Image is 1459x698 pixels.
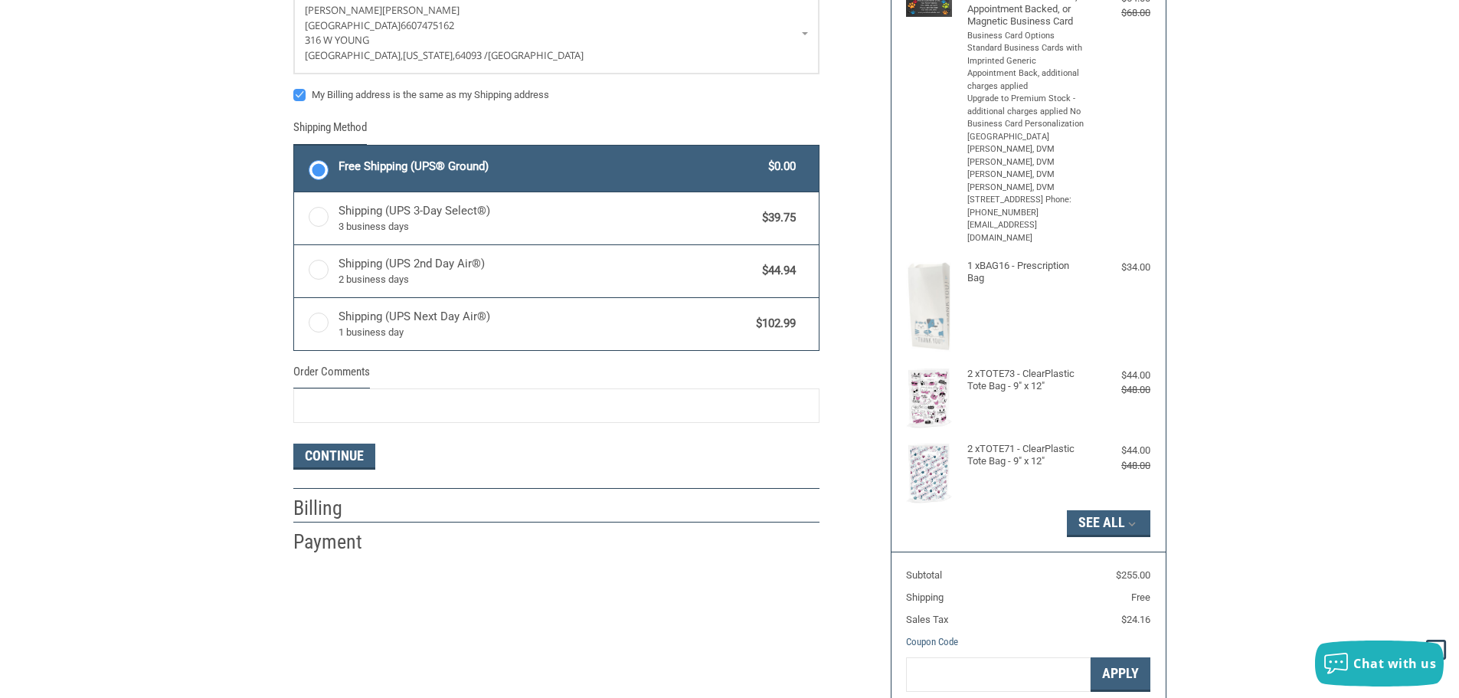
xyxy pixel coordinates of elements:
div: $68.00 [1089,5,1150,21]
span: Sales Tax [906,614,948,625]
span: Subtotal [906,569,942,581]
span: Shipping (UPS 2nd Day Air®) [339,255,755,287]
span: [PERSON_NAME] [305,3,382,17]
span: [US_STATE], [403,48,455,62]
legend: Order Comments [293,363,370,388]
span: $44.94 [755,262,797,280]
div: $48.00 [1089,382,1150,398]
a: Coupon Code [906,636,958,647]
span: Shipping (UPS Next Day Air®) [339,308,749,340]
div: $48.00 [1089,458,1150,474]
span: $39.75 [755,209,797,227]
button: Apply [1091,657,1150,692]
span: Chat with us [1353,655,1436,672]
span: 316 W Young [305,33,369,47]
span: 3 business days [339,219,755,234]
span: $0.00 [761,158,797,175]
span: 1 business day [339,325,749,340]
li: Business Card Personalization [GEOGRAPHIC_DATA] [PERSON_NAME], DVM [PERSON_NAME], DVM [PERSON_NAM... [967,118,1086,244]
h4: 2 x TOTE73 - ClearPlastic Tote Bag - 9" x 12" [967,368,1086,393]
h2: Payment [293,529,383,555]
span: Free Shipping (UPS® Ground) [339,158,761,175]
div: $44.00 [1089,368,1150,383]
span: $24.16 [1121,614,1150,625]
span: 64093 / [455,48,488,62]
li: Upgrade to Premium Stock - additional charges applied No [967,93,1086,118]
div: $44.00 [1089,443,1150,458]
input: Gift Certificate or Coupon Code [906,657,1091,692]
h4: 2 x TOTE71 - ClearPlastic Tote Bag - 9" x 12" [967,443,1086,468]
button: Chat with us [1315,641,1444,687]
legend: Shipping Method [293,119,367,144]
span: $255.00 [1116,569,1150,581]
span: Shipping (UPS 3-Day Select®) [339,202,755,234]
span: [GEOGRAPHIC_DATA], [305,48,403,62]
h4: 1 x BAG16 - Prescription Bag [967,260,1086,285]
span: [PERSON_NAME] [382,3,460,17]
div: $34.00 [1089,260,1150,275]
span: 2 business days [339,272,755,287]
button: Continue [293,444,375,470]
button: See All [1067,510,1150,536]
li: Business Card Options Standard Business Cards with Imprinted Generic Appointment Back, additional... [967,30,1086,93]
span: Shipping [906,591,944,603]
span: $102.99 [749,315,797,333]
span: Free [1131,591,1150,603]
span: [GEOGRAPHIC_DATA] [305,18,401,32]
h2: Billing [293,496,383,521]
label: My Billing address is the same as my Shipping address [293,89,819,101]
span: [GEOGRAPHIC_DATA] [488,48,584,62]
span: 6607475162 [401,18,454,32]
